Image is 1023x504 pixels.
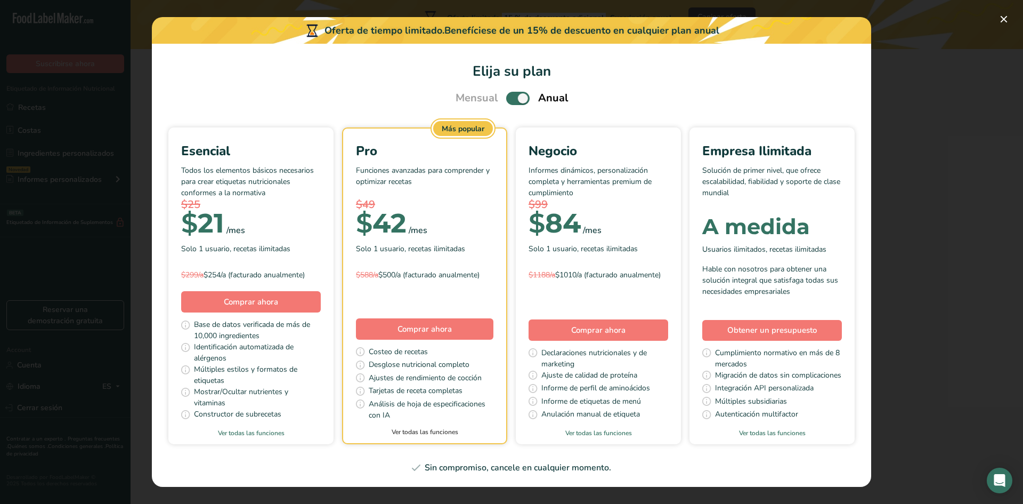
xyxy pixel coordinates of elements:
[715,409,798,422] span: Autenticación multifactor
[727,324,817,337] span: Obtener un presupuesto
[689,428,855,438] a: Ver todas las funciones
[529,269,668,281] div: $1010/a (facturado anualmente)
[181,213,224,234] div: 21
[181,291,321,313] button: Comprar ahora
[181,243,290,254] span: Solo 1 usuario, recetas ilimitadas
[356,165,493,197] p: Funciones avanzadas para comprender y optimizar recetas
[541,370,637,383] span: Ajuste de calidad de proteína
[529,270,555,280] span: $1188/a
[444,23,719,38] div: Benefíciese de un 15% de descuento en cualquier plan anual
[987,468,1012,493] div: Open Intercom Messenger
[369,398,493,421] span: Análisis de hoja de especificaciones con IA
[356,207,372,239] span: $
[369,346,428,359] span: Costeo de recetas
[194,364,321,386] span: Múltiples estilos y formatos de etiquetas
[181,269,321,281] div: $254/a (facturado anualmente)
[356,269,493,281] div: $500/a (facturado anualmente)
[224,297,278,307] span: Comprar ahora
[583,224,602,237] div: /mes
[152,17,871,44] div: Oferta de tiempo limitado.
[541,409,640,422] span: Anulación manual de etiqueta
[529,165,668,197] p: Informes dinámicos, personalización completa y herramientas premium de cumplimiento
[369,359,469,372] span: Desglose nutricional completo
[356,141,493,161] div: Pro
[529,213,581,234] div: 84
[181,141,321,161] div: Esencial
[356,243,465,254] span: Solo 1 usuario, recetas ilimitadas
[702,216,842,237] div: A medida
[702,244,826,255] span: Usuarios ilimitados, recetas ilimitadas
[168,428,334,438] a: Ver todas las funciones
[194,319,321,341] span: Base de datos verificada de más de 10,000 ingredientes
[181,207,198,239] span: $
[343,427,506,437] a: Ver todas las funciones
[356,318,493,340] button: Comprar ahora
[456,90,498,106] span: Mensual
[369,372,482,386] span: Ajustes de rendimiento de cocción
[529,141,668,161] div: Negocio
[356,270,378,280] span: $588/a
[516,428,681,438] a: Ver todas las funciones
[571,325,626,335] span: Comprar ahora
[356,213,407,234] div: 42
[715,370,841,383] span: Migración de datos sin complicaciones
[541,396,641,409] span: Informe de etiquetas de menú
[702,263,842,297] div: Hable con nosotros para obtener una solución integral que satisfaga todas sus necesidades empresa...
[397,324,452,334] span: Comprar ahora
[165,61,858,82] h1: Elija su plan
[529,197,668,213] div: $99
[702,165,842,197] p: Solución de primer nivel, que ofrece escalabilidad, fiabilidad y soporte de clase mundial
[369,385,462,398] span: Tarjetas de receta completas
[715,347,842,370] span: Cumplimiento normativo en más de 8 mercados
[541,347,668,370] span: Declaraciones nutricionales y de marketing
[538,90,568,106] span: Anual
[529,207,545,239] span: $
[194,386,321,409] span: Mostrar/Ocultar nutrientes y vitaminas
[194,409,281,422] span: Constructor de subrecetas
[715,382,814,396] span: Integración API personalizada
[165,461,858,474] div: Sin compromiso, cancele en cualquier momento.
[433,121,493,136] div: Más popular
[529,243,638,254] span: Solo 1 usuario, recetas ilimitadas
[356,197,493,213] div: $49
[409,224,427,237] div: /mes
[226,224,245,237] div: /mes
[181,270,204,280] span: $299/a
[181,197,321,213] div: $25
[702,320,842,341] a: Obtener un presupuesto
[541,382,650,396] span: Informe de perfil de aminoácidos
[715,396,787,409] span: Múltiples subsidiarias
[529,319,668,341] button: Comprar ahora
[194,341,321,364] span: Identificación automatizada de alérgenos
[702,141,842,161] div: Empresa Ilimitada
[181,165,321,197] p: Todos los elementos básicos necesarios para crear etiquetas nutricionales conformes a la normativa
